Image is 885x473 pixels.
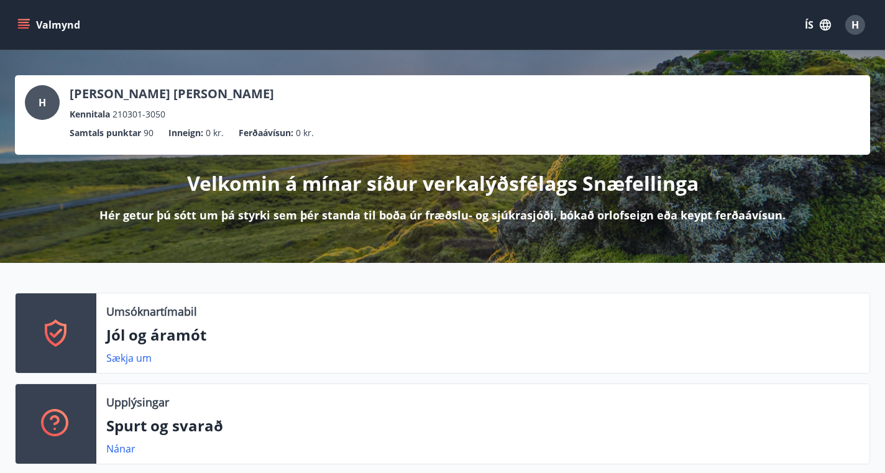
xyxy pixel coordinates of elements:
[99,207,786,223] p: Hér getur þú sótt um þá styrki sem þér standa til boða úr fræðslu- og sjúkrasjóði, bókað orlofsei...
[206,126,224,140] span: 0 kr.
[187,170,699,197] p: Velkomin á mínar síður verkalýðsfélags Snæfellinga
[106,351,152,365] a: Sækja um
[106,442,135,456] a: Nánar
[168,126,203,140] p: Inneign :
[70,126,141,140] p: Samtals punktar
[106,394,169,410] p: Upplýsingar
[144,126,154,140] span: 90
[239,126,293,140] p: Ferðaávísun :
[15,14,85,36] button: menu
[106,415,860,436] p: Spurt og svarað
[70,108,110,121] p: Kennitala
[39,96,46,109] span: H
[296,126,314,140] span: 0 kr.
[840,10,870,40] button: H
[106,324,860,346] p: Jól og áramót
[106,303,197,319] p: Umsóknartímabil
[798,14,838,36] button: ÍS
[70,85,274,103] p: [PERSON_NAME] [PERSON_NAME]
[112,108,165,121] span: 210301-3050
[851,18,859,32] span: H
